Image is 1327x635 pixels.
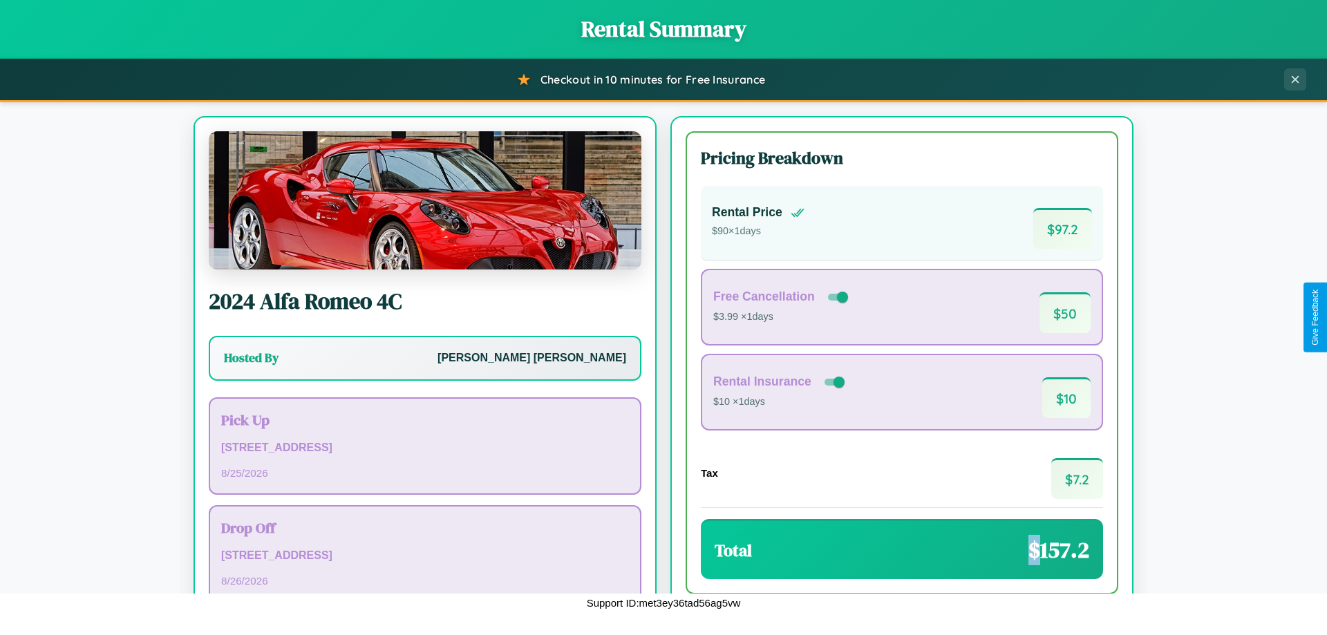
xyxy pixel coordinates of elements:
[701,467,718,479] h4: Tax
[209,131,641,269] img: Alfa Romeo 4C
[1033,208,1092,249] span: $ 97.2
[540,73,765,86] span: Checkout in 10 minutes for Free Insurance
[221,464,629,482] p: 8 / 25 / 2026
[1051,458,1103,499] span: $ 7.2
[221,546,629,566] p: [STREET_ADDRESS]
[224,350,279,366] h3: Hosted By
[713,393,847,411] p: $10 × 1 days
[1310,290,1320,345] div: Give Feedback
[221,438,629,458] p: [STREET_ADDRESS]
[712,222,804,240] p: $ 90 × 1 days
[1028,535,1089,565] span: $ 157.2
[1039,292,1091,333] span: $ 50
[14,14,1313,44] h1: Rental Summary
[715,539,752,562] h3: Total
[701,146,1103,169] h3: Pricing Breakdown
[221,518,629,538] h3: Drop Off
[221,571,629,590] p: 8 / 26 / 2026
[713,290,815,304] h4: Free Cancellation
[1042,377,1091,418] span: $ 10
[713,375,811,389] h4: Rental Insurance
[712,205,782,220] h4: Rental Price
[713,308,851,326] p: $3.99 × 1 days
[221,410,629,430] h3: Pick Up
[437,348,626,368] p: [PERSON_NAME] [PERSON_NAME]
[587,594,741,612] p: Support ID: met3ey36tad56ag5vw
[209,286,641,316] h2: 2024 Alfa Romeo 4C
